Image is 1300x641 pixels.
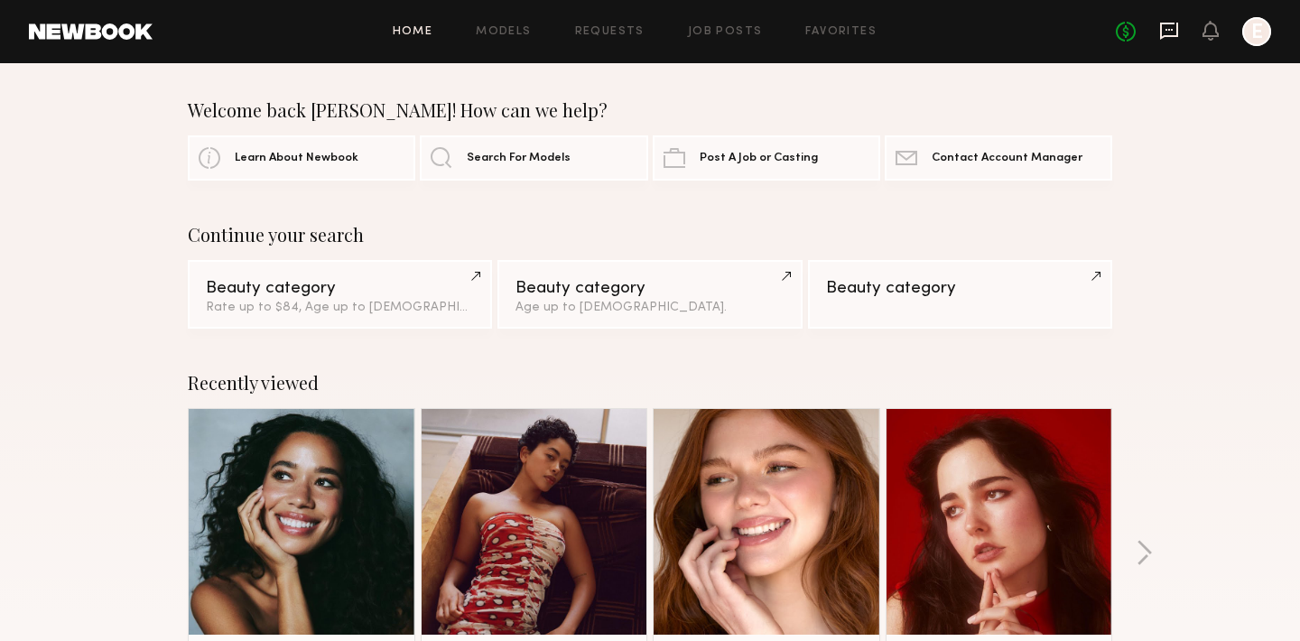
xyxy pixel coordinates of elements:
[206,302,474,314] div: Rate up to $84, Age up to [DEMOGRAPHIC_DATA].
[188,260,492,329] a: Beauty categoryRate up to $84, Age up to [DEMOGRAPHIC_DATA].
[805,26,877,38] a: Favorites
[1242,17,1271,46] a: E
[515,302,784,314] div: Age up to [DEMOGRAPHIC_DATA].
[206,280,474,297] div: Beauty category
[885,135,1112,181] a: Contact Account Manager
[393,26,433,38] a: Home
[467,153,571,164] span: Search For Models
[515,280,784,297] div: Beauty category
[497,260,802,329] a: Beauty categoryAge up to [DEMOGRAPHIC_DATA].
[188,135,415,181] a: Learn About Newbook
[826,280,1094,297] div: Beauty category
[476,26,531,38] a: Models
[188,372,1112,394] div: Recently viewed
[188,224,1112,246] div: Continue your search
[188,99,1112,121] div: Welcome back [PERSON_NAME]! How can we help?
[700,153,818,164] span: Post A Job or Casting
[688,26,763,38] a: Job Posts
[420,135,647,181] a: Search For Models
[235,153,358,164] span: Learn About Newbook
[808,260,1112,329] a: Beauty category
[932,153,1082,164] span: Contact Account Manager
[653,135,880,181] a: Post A Job or Casting
[575,26,645,38] a: Requests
